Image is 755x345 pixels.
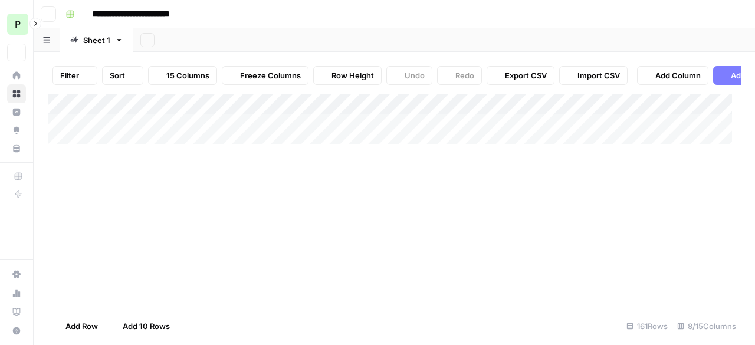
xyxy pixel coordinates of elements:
[437,66,482,85] button: Redo
[7,139,26,158] a: Your Data
[559,66,628,85] button: Import CSV
[7,84,26,103] a: Browse
[166,70,209,81] span: 15 Columns
[123,320,170,332] span: Add 10 Rows
[102,66,143,85] button: Sort
[240,70,301,81] span: Freeze Columns
[7,103,26,121] a: Insights
[60,28,133,52] a: Sheet 1
[7,9,26,39] button: Workspace: Paragon
[7,265,26,284] a: Settings
[48,317,105,336] button: Add Row
[655,70,701,81] span: Add Column
[65,320,98,332] span: Add Row
[637,66,708,85] button: Add Column
[105,317,177,336] button: Add 10 Rows
[622,317,672,336] div: 161 Rows
[83,34,110,46] div: Sheet 1
[455,70,474,81] span: Redo
[331,70,374,81] span: Row Height
[405,70,425,81] span: Undo
[577,70,620,81] span: Import CSV
[7,303,26,321] a: Learning Hub
[222,66,308,85] button: Freeze Columns
[110,70,125,81] span: Sort
[672,317,741,336] div: 8/15 Columns
[386,66,432,85] button: Undo
[60,70,79,81] span: Filter
[7,284,26,303] a: Usage
[505,70,547,81] span: Export CSV
[7,66,26,85] a: Home
[313,66,382,85] button: Row Height
[52,66,97,85] button: Filter
[148,66,217,85] button: 15 Columns
[487,66,554,85] button: Export CSV
[15,17,21,31] span: P
[7,321,26,340] button: Help + Support
[7,121,26,140] a: Opportunities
